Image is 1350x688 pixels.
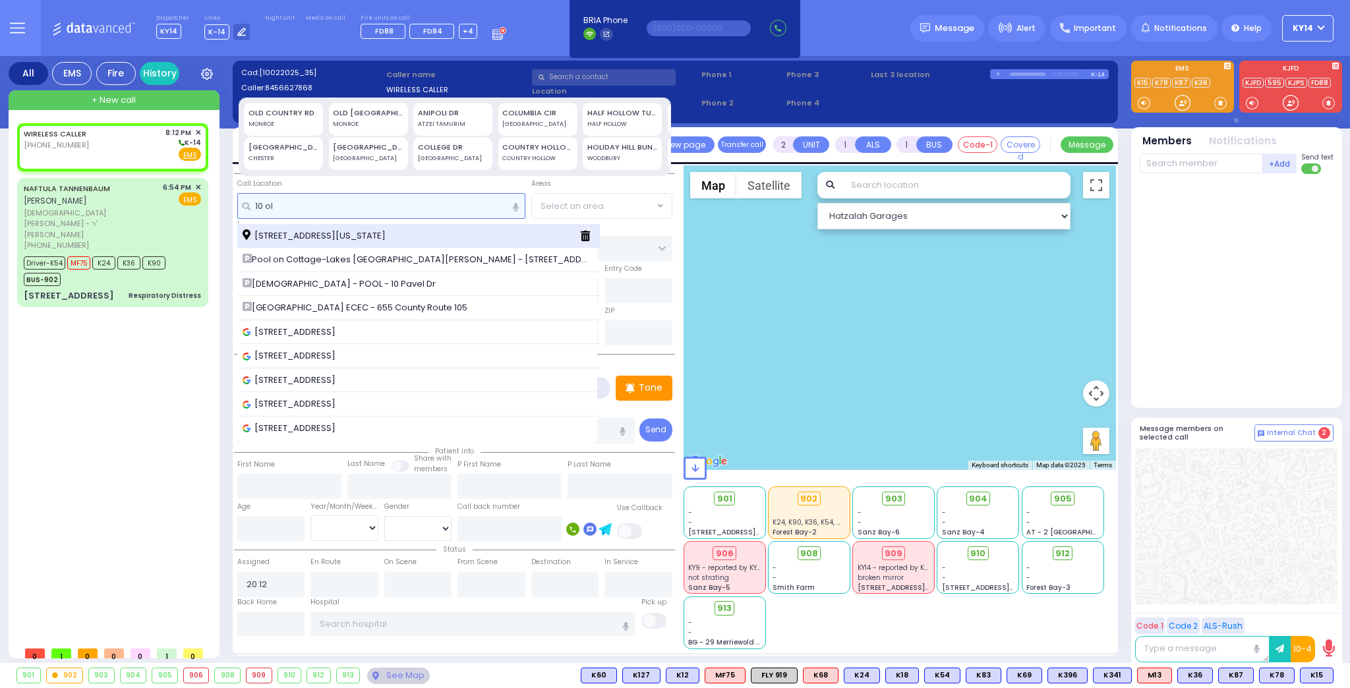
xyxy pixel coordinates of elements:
small: Share with [414,453,452,463]
button: UNIT [793,136,829,153]
div: [GEOGRAPHIC_DATA] [502,120,573,129]
button: Map camera controls [1083,380,1109,407]
span: Phone 4 [786,98,867,109]
span: - [1026,573,1030,583]
div: OLD COUNTRY RD [249,107,319,119]
button: Message [1061,136,1113,153]
div: 908 [215,668,240,683]
span: +4 [463,26,473,36]
input: Search hospital [310,612,635,637]
label: Call Location [237,179,282,189]
span: not strating [688,573,729,583]
div: All [9,62,48,85]
div: BLS [924,668,960,683]
span: members [414,464,448,474]
span: 910 [970,547,985,560]
label: En Route [310,557,341,567]
span: - [688,507,692,517]
label: Use Callback [617,503,662,513]
div: HALF HOLLOW TURN [587,107,658,119]
div: [GEOGRAPHIC_DATA] [333,142,403,153]
label: In Service [604,557,638,567]
span: Smith Farm [773,583,815,592]
span: K-14 [177,138,201,148]
label: First Name [237,459,275,470]
span: [PHONE_NUMBER] [24,240,89,250]
span: Sanz Bay-4 [942,527,985,537]
label: P Last Name [568,459,611,470]
span: - [773,573,777,583]
div: BLS [1218,668,1254,683]
div: ANIPOLI DR [418,107,488,119]
span: Status [436,544,473,554]
a: History [140,62,179,85]
span: 905 [1054,492,1072,505]
button: Send [639,418,672,442]
label: WIRELESS CALLER [386,84,527,96]
span: 0 [183,648,203,658]
span: BG - 29 Merriewold S. [688,637,762,647]
label: EMS [1131,65,1234,74]
span: 901 [717,492,732,505]
div: [STREET_ADDRESS] [24,289,114,302]
span: KY14 - reported by K90 [858,563,933,573]
span: K36 [117,256,140,270]
p: Tone [639,381,662,395]
span: 908 [800,547,818,560]
img: google_icon.svg [243,424,250,432]
div: 910 [278,668,301,683]
span: Select an area [541,200,604,213]
span: Help [1244,22,1262,34]
div: K12 [666,668,699,683]
span: KY14 [156,24,181,39]
div: COUNTRY HOLLOW [502,142,573,153]
label: Location [532,86,697,97]
div: ALS [803,668,838,683]
span: Sanz Bay-6 [858,527,900,537]
span: [STREET_ADDRESS][PERSON_NAME] [688,527,813,537]
span: 2 [1318,427,1330,439]
label: Pick up [641,597,666,608]
button: BUS [916,136,953,153]
label: Turn off text [1301,162,1322,175]
button: 10-4 [1291,636,1315,662]
span: Send text [1301,152,1334,162]
div: K15 [1300,668,1334,683]
div: Respiratory Distress [129,291,201,301]
span: MF75 [67,256,90,270]
div: K341 [1093,668,1132,683]
div: BLS [966,668,1001,683]
div: BLS [844,668,880,683]
span: - [1026,507,1030,517]
div: EMS [52,62,92,85]
div: K36 [1177,668,1213,683]
span: 8456627868 [265,82,312,93]
div: K69 [1007,668,1042,683]
span: Sanz Bay-5 [688,583,730,592]
span: - [942,573,946,583]
span: 0 [25,648,45,658]
div: BLS [1259,668,1295,683]
a: FD88 [1308,78,1331,88]
span: K24, K90, K36, K54, MF75 [773,517,854,527]
span: [DEMOGRAPHIC_DATA] - POOL - 10 Pavel Dr [243,277,440,291]
img: google_icon.svg [243,353,250,360]
div: K87 [1218,668,1254,683]
a: WIRELESS CALLER [24,129,86,139]
span: Message [935,22,974,35]
span: Pool on Cottage-Lakes [GEOGRAPHIC_DATA][PERSON_NAME] - [STREET_ADDRESS] [243,253,595,266]
div: K-14 [1091,69,1109,79]
div: WOODBURY [587,154,658,163]
label: Medic on call [306,14,345,22]
button: Code 1 [1135,617,1165,634]
div: K68 [803,668,838,683]
span: K-14 [204,24,229,40]
div: MONROE [249,120,319,129]
label: Destination [531,557,571,567]
label: Areas [531,179,551,189]
div: BLS [622,668,660,683]
a: K15 [1134,78,1151,88]
div: 906 [184,668,209,683]
a: KJPS [1285,78,1307,88]
button: Drag Pegman onto the map to open Street View [1083,428,1109,454]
